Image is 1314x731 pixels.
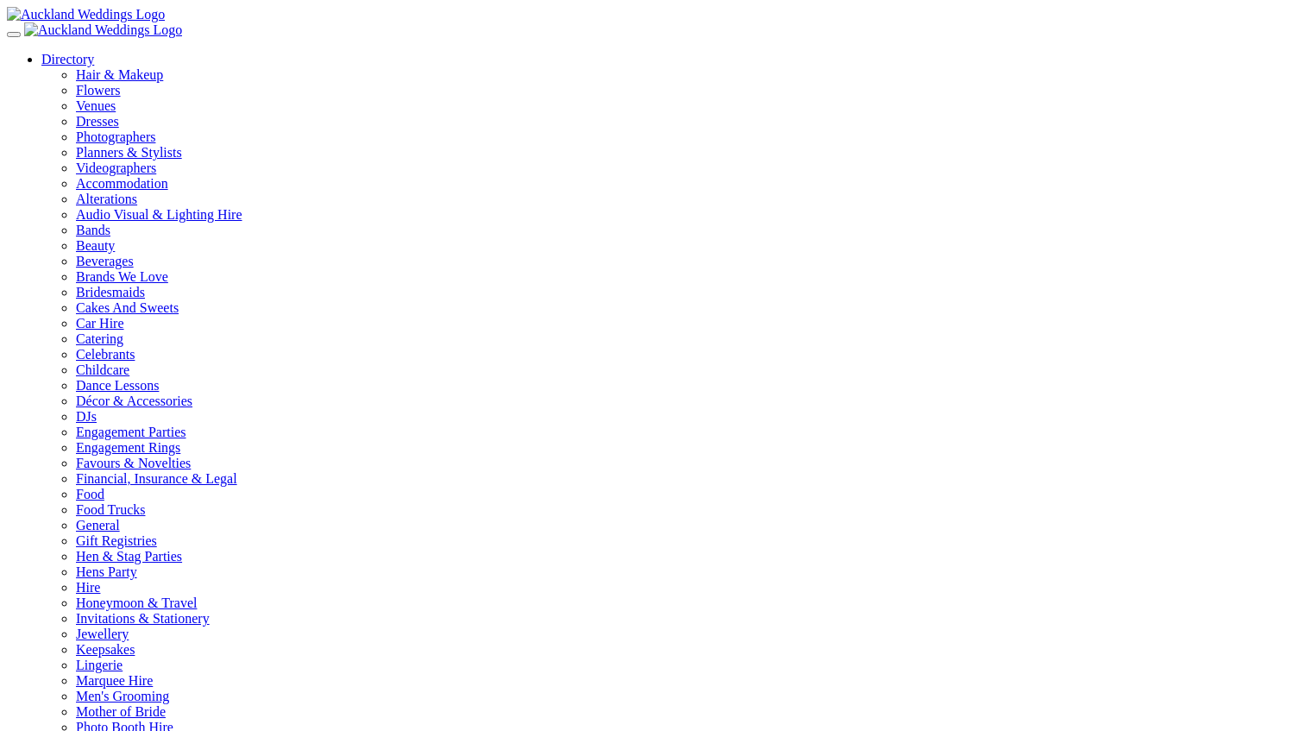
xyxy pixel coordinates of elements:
a: Accommodation [76,176,168,191]
a: Bridesmaids [76,285,145,299]
a: Celebrants [76,347,135,362]
a: Beverages [76,254,134,268]
a: Flowers [76,83,1307,98]
a: Jewellery [76,627,129,641]
a: Directory [41,52,94,66]
a: Dresses [76,114,1307,129]
a: Alterations [76,192,137,206]
a: Food Trucks [76,502,145,517]
a: General [76,518,120,532]
button: Menu [7,32,21,37]
a: Videographers [76,161,1307,176]
a: Marquee Hire [76,673,153,688]
img: Auckland Weddings Logo [24,22,182,38]
a: Venues [76,98,1307,114]
a: Invitations & Stationery [76,611,210,626]
a: Favours & Novelties [76,456,191,470]
a: Lingerie [76,658,123,672]
a: Audio Visual & Lighting Hire [76,207,242,222]
a: Food [76,487,104,501]
a: Cakes And Sweets [76,300,179,315]
a: Engagement Parties [76,425,186,439]
a: Keepsakes [76,642,135,657]
a: Planners & Stylists [76,145,1307,161]
a: Beauty [76,238,115,253]
a: Mother of Bride [76,704,166,719]
a: Catering [76,331,123,346]
a: Gift Registries [76,533,157,548]
a: Childcare [76,362,129,377]
a: Photographers [76,129,1307,145]
a: Hair & Makeup [76,67,1307,83]
a: Dance Lessons [76,378,159,393]
a: Brands We Love [76,269,168,284]
a: Hen & Stag Parties [76,549,182,564]
a: Bands [76,223,110,237]
a: Honeymoon & Travel [76,596,197,610]
a: Men's Grooming [76,689,169,703]
a: Car Hire [76,316,124,331]
a: Hens Party [76,564,137,579]
a: DJs [76,409,97,424]
a: Engagement Rings [76,440,180,455]
a: Financial, Insurance & Legal [76,471,237,486]
a: Hire [76,580,100,595]
img: Auckland Weddings Logo [7,7,165,22]
a: Décor & Accessories [76,394,192,408]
